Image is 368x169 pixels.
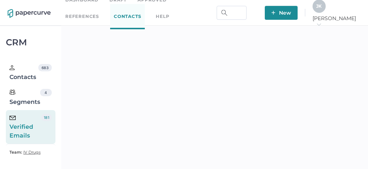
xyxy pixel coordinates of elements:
[9,65,15,70] img: person.20a629c4.svg
[316,22,321,27] i: arrow_right
[9,64,38,82] div: Contacts
[41,114,52,121] div: 181
[6,39,55,46] div: CRM
[38,64,52,71] div: 683
[316,3,322,9] span: J K
[217,6,247,20] input: Search Workspace
[8,9,51,18] img: papercurve-logo-colour.7244d18c.svg
[9,114,41,140] div: Verified Emails
[9,148,40,157] a: Team: IV Drugs
[65,12,99,20] a: References
[9,89,15,95] img: segments.b9481e3d.svg
[40,89,52,96] div: 4
[9,89,40,106] div: Segments
[156,12,169,20] div: help
[110,4,145,29] a: Contacts
[313,15,360,28] span: [PERSON_NAME]
[271,6,291,20] span: New
[221,10,227,16] img: search.bf03fe8b.svg
[271,11,275,15] img: plus-white.e19ec114.svg
[23,150,40,155] span: IV Drugs
[265,6,298,20] button: New
[9,116,16,120] img: email-icon-black.c777dcea.svg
